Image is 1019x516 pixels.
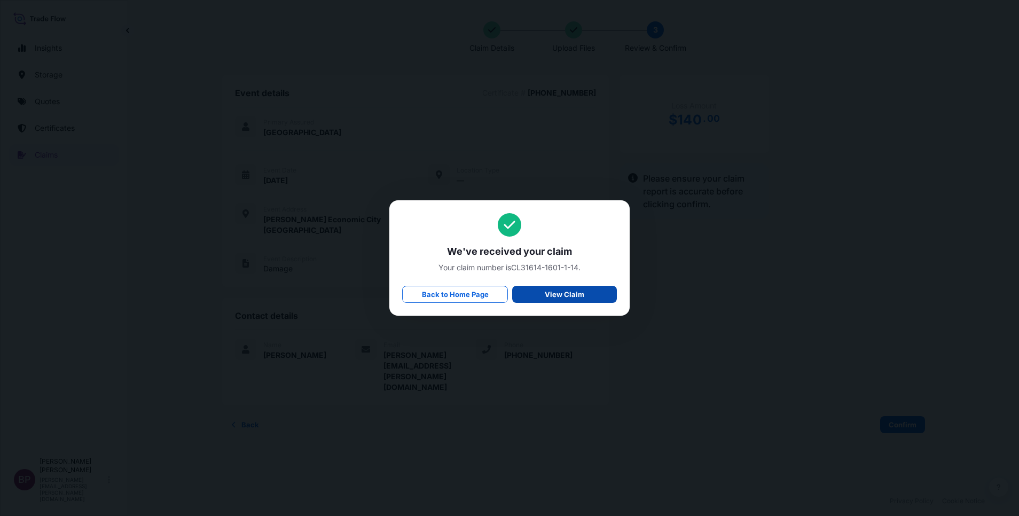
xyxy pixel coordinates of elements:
[512,286,617,303] a: View Claim
[402,286,508,303] a: Back to Home Page
[402,245,617,258] span: We've received your claim
[402,262,617,273] span: Your claim number is CL31614-1601-1-14 .
[422,289,489,300] p: Back to Home Page
[545,289,584,300] p: View Claim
